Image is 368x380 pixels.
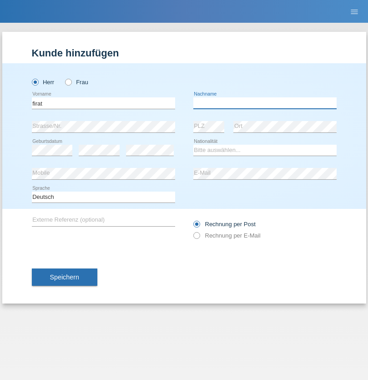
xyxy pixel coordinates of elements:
a: menu [345,9,363,14]
label: Rechnung per E-Mail [193,232,261,239]
i: menu [350,7,359,16]
label: Rechnung per Post [193,221,256,228]
label: Herr [32,79,55,86]
h1: Kunde hinzufügen [32,47,337,59]
label: Frau [65,79,88,86]
input: Frau [65,79,71,85]
span: Speichern [50,274,79,281]
input: Herr [32,79,38,85]
button: Speichern [32,269,97,286]
input: Rechnung per Post [193,221,199,232]
input: Rechnung per E-Mail [193,232,199,243]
